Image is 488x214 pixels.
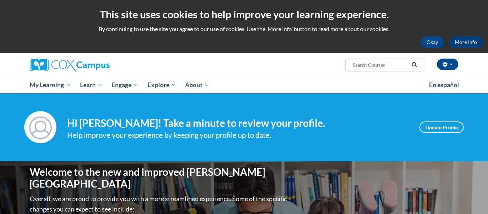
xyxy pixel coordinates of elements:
button: Okay [421,36,444,48]
span: Engage [111,81,138,89]
a: Explore [143,77,181,93]
button: Account Settings [437,59,458,70]
a: About [181,77,214,93]
div: Main menu [19,77,469,93]
h1: Welcome to the new and improved [PERSON_NAME][GEOGRAPHIC_DATA] [30,166,289,190]
h2: This site uses cookies to help improve your learning experience. [5,7,483,21]
a: Cox Campus [30,59,165,71]
img: Profile Image [24,111,56,143]
a: Learn [75,77,107,93]
span: Learn [80,81,103,89]
p: By continuing to use the site you agree to our use of cookies. Use the ‘More info’ button to read... [5,25,483,33]
a: More Info [449,36,483,48]
span: Explore [148,81,176,89]
span: About [185,81,209,89]
button: Search [409,61,420,69]
div: Help improve your experience by keeping your profile up to date. [67,129,409,141]
a: En español [424,78,464,93]
a: My Learning [25,77,75,93]
input: Search Courses [352,61,409,69]
a: Update Profile [419,121,464,133]
span: En español [429,81,459,89]
h4: Hi [PERSON_NAME]! Take a minute to review your profile. [67,117,409,129]
span: My Learning [30,81,71,89]
a: Engage [107,77,143,93]
img: Cox Campus [30,59,110,71]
